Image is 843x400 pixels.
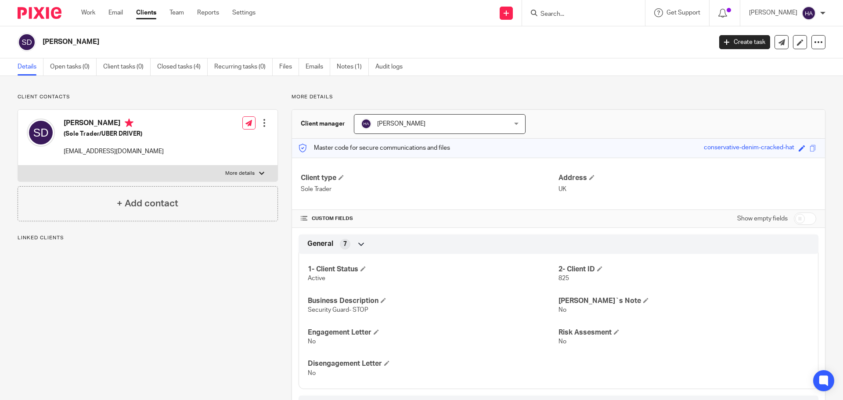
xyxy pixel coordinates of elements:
img: svg%3E [18,33,36,51]
i: Primary [125,119,133,127]
h4: Disengagement Letter [308,359,558,368]
p: Master code for secure communications and files [299,144,450,152]
span: General [307,239,333,249]
div: conservative-denim-cracked-hat [704,143,794,153]
a: Emails [306,58,330,76]
a: Create task [719,35,770,49]
h3: Client manager [301,119,345,128]
p: [EMAIL_ADDRESS][DOMAIN_NAME] [64,147,164,156]
a: Closed tasks (4) [157,58,208,76]
p: UK [558,185,816,194]
a: Settings [232,8,256,17]
a: Audit logs [375,58,409,76]
p: Sole Trader [301,185,558,194]
a: Client tasks (0) [103,58,151,76]
h4: [PERSON_NAME]`s Note [558,296,809,306]
img: svg%3E [27,119,55,147]
a: Work [81,8,95,17]
span: Security Guard- STOP [308,307,368,313]
h4: 1- Client Status [308,265,558,274]
h4: Business Description [308,296,558,306]
h4: Risk Assesment [558,328,809,337]
a: Recurring tasks (0) [214,58,273,76]
h4: Engagement Letter [308,328,558,337]
a: Details [18,58,43,76]
h4: + Add contact [117,197,178,210]
a: Email [108,8,123,17]
h4: [PERSON_NAME] [64,119,164,130]
span: 825 [558,275,569,281]
a: Reports [197,8,219,17]
span: Active [308,275,325,281]
p: [PERSON_NAME] [749,8,797,17]
img: svg%3E [802,6,816,20]
label: Show empty fields [737,214,788,223]
img: Pixie [18,7,61,19]
a: Open tasks (0) [50,58,97,76]
input: Search [540,11,619,18]
span: Get Support [666,10,700,16]
a: Team [169,8,184,17]
p: More details [225,170,255,177]
h2: [PERSON_NAME] [43,37,573,47]
p: Client contacts [18,94,278,101]
span: [PERSON_NAME] [377,121,425,127]
span: No [558,307,566,313]
a: Notes (1) [337,58,369,76]
span: No [308,370,316,376]
h4: Client type [301,173,558,183]
h5: (Sole Trader/UBER DRIVER) [64,130,164,138]
span: No [308,339,316,345]
h4: CUSTOM FIELDS [301,215,558,222]
a: Files [279,58,299,76]
p: Linked clients [18,234,278,241]
img: svg%3E [361,119,371,129]
p: More details [292,94,825,101]
h4: 2- Client ID [558,265,809,274]
h4: Address [558,173,816,183]
span: No [558,339,566,345]
a: Clients [136,8,156,17]
span: 7 [343,240,347,249]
